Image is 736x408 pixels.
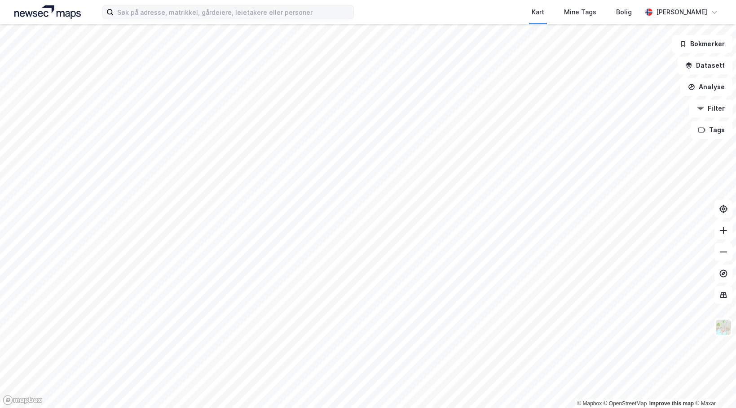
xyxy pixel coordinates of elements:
div: Kart [532,7,544,17]
a: OpenStreetMap [604,400,647,407]
div: Kontrollprogram for chat [691,365,736,408]
button: Analyse [680,78,732,96]
a: Mapbox homepage [3,395,42,405]
button: Datasett [678,56,732,74]
iframe: Chat Widget [691,365,736,408]
button: Tags [691,121,732,139]
div: [PERSON_NAME] [656,7,707,17]
img: logo.a4113a55bc3d86da70a041830d287a7e.svg [14,5,81,19]
img: Z [715,319,732,336]
button: Bokmerker [672,35,732,53]
input: Søk på adresse, matrikkel, gårdeiere, leietakere eller personer [114,5,353,19]
a: Improve this map [649,400,694,407]
div: Bolig [616,7,632,17]
button: Filter [689,100,732,117]
div: Mine Tags [564,7,596,17]
a: Mapbox [577,400,602,407]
